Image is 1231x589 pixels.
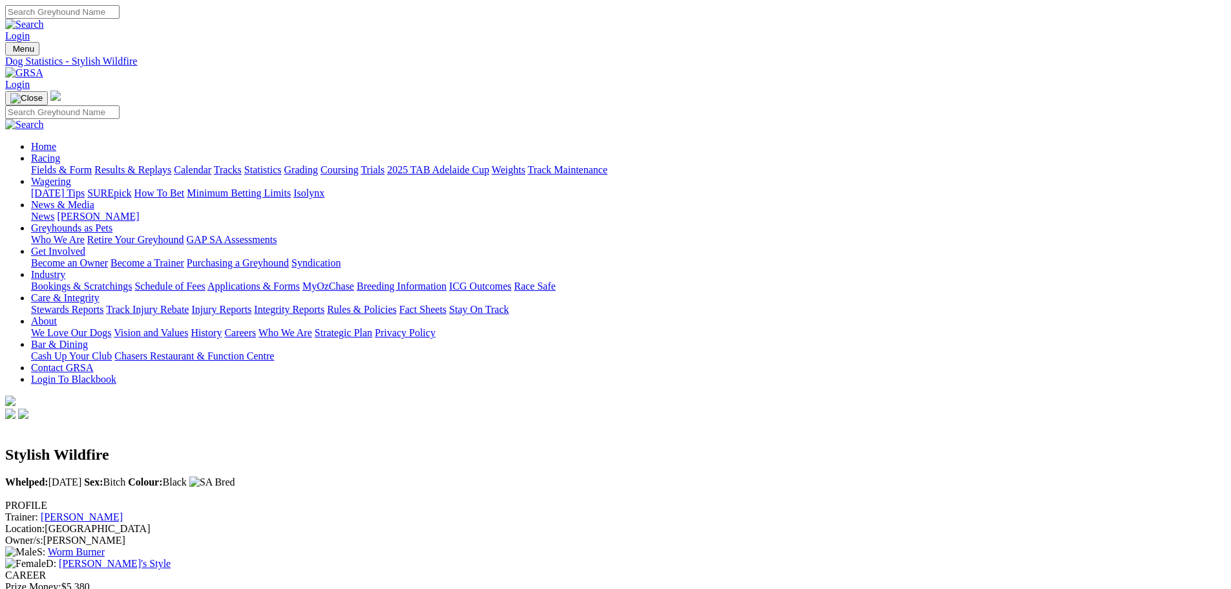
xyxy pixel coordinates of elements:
[174,164,211,175] a: Calendar
[31,281,132,292] a: Bookings & Scratchings
[31,153,60,164] a: Racing
[5,56,1226,67] a: Dog Statistics - Stylish Wildfire
[128,477,162,487] b: Colour:
[5,511,38,522] span: Trainer:
[50,91,61,101] img: logo-grsa-white.png
[31,374,116,385] a: Login To Blackbook
[5,5,120,19] input: Search
[5,30,30,41] a: Login
[5,119,44,131] img: Search
[187,234,277,245] a: GAP SA Assessments
[31,234,1226,246] div: Greyhounds as Pets
[5,42,39,56] button: Toggle navigation
[31,292,100,303] a: Care & Integrity
[5,523,45,534] span: Location:
[106,304,189,315] a: Track Injury Rebate
[187,187,291,198] a: Minimum Betting Limits
[31,199,94,210] a: News & Media
[191,304,251,315] a: Injury Reports
[5,19,44,30] img: Search
[31,234,85,245] a: Who We Are
[31,257,1226,269] div: Get Involved
[134,187,185,198] a: How To Bet
[399,304,447,315] a: Fact Sheets
[31,187,85,198] a: [DATE] Tips
[5,67,43,79] img: GRSA
[31,327,1226,339] div: About
[31,269,65,280] a: Industry
[110,257,184,268] a: Become a Trainer
[187,257,289,268] a: Purchasing a Greyhound
[31,257,108,268] a: Become an Owner
[291,257,341,268] a: Syndication
[5,79,30,90] a: Login
[13,44,34,54] span: Menu
[31,187,1226,199] div: Wagering
[5,91,48,105] button: Toggle navigation
[114,350,274,361] a: Chasers Restaurant & Function Centre
[224,327,256,338] a: Careers
[48,546,105,557] a: Worm Burner
[31,339,88,350] a: Bar & Dining
[31,164,1226,176] div: Racing
[514,281,555,292] a: Race Safe
[5,546,45,557] span: S:
[31,141,56,152] a: Home
[5,558,56,569] span: D:
[5,396,16,406] img: logo-grsa-white.png
[31,316,57,327] a: About
[327,304,397,315] a: Rules & Policies
[31,281,1226,292] div: Industry
[5,477,81,487] span: [DATE]
[31,246,85,257] a: Get Involved
[5,446,1226,464] h2: Stylish Wildfire
[492,164,525,175] a: Weights
[284,164,318,175] a: Grading
[5,558,46,570] img: Female
[5,570,1226,581] div: CAREER
[5,535,43,546] span: Owner/s:
[84,477,103,487] b: Sex:
[321,164,359,175] a: Coursing
[59,558,171,569] a: [PERSON_NAME]'s Style
[449,281,511,292] a: ICG Outcomes
[31,176,71,187] a: Wagering
[244,164,282,175] a: Statistics
[5,523,1226,535] div: [GEOGRAPHIC_DATA]
[31,362,93,373] a: Contact GRSA
[31,327,111,338] a: We Love Our Dogs
[357,281,447,292] a: Breeding Information
[114,327,188,338] a: Vision and Values
[84,477,125,487] span: Bitch
[315,327,372,338] a: Strategic Plan
[94,164,171,175] a: Results & Replays
[387,164,489,175] a: 2025 TAB Adelaide Cup
[87,234,184,245] a: Retire Your Greyhound
[5,500,1226,511] div: PROFILE
[258,327,312,338] a: Who We Are
[18,409,28,419] img: twitter.svg
[207,281,300,292] a: Applications & Forms
[5,477,48,487] b: Whelped:
[254,304,324,315] a: Integrity Reports
[5,409,16,419] img: facebook.svg
[31,222,112,233] a: Greyhounds as Pets
[57,211,139,222] a: [PERSON_NAME]
[361,164,384,175] a: Trials
[5,535,1226,546] div: [PERSON_NAME]
[191,327,222,338] a: History
[41,511,123,522] a: [PERSON_NAME]
[31,350,112,361] a: Cash Up Your Club
[375,327,436,338] a: Privacy Policy
[189,477,235,488] img: SA Bred
[87,187,131,198] a: SUREpick
[134,281,205,292] a: Schedule of Fees
[449,304,509,315] a: Stay On Track
[293,187,324,198] a: Isolynx
[31,211,54,222] a: News
[31,304,1226,316] div: Care & Integrity
[5,546,37,558] img: Male
[31,304,103,315] a: Stewards Reports
[31,211,1226,222] div: News & Media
